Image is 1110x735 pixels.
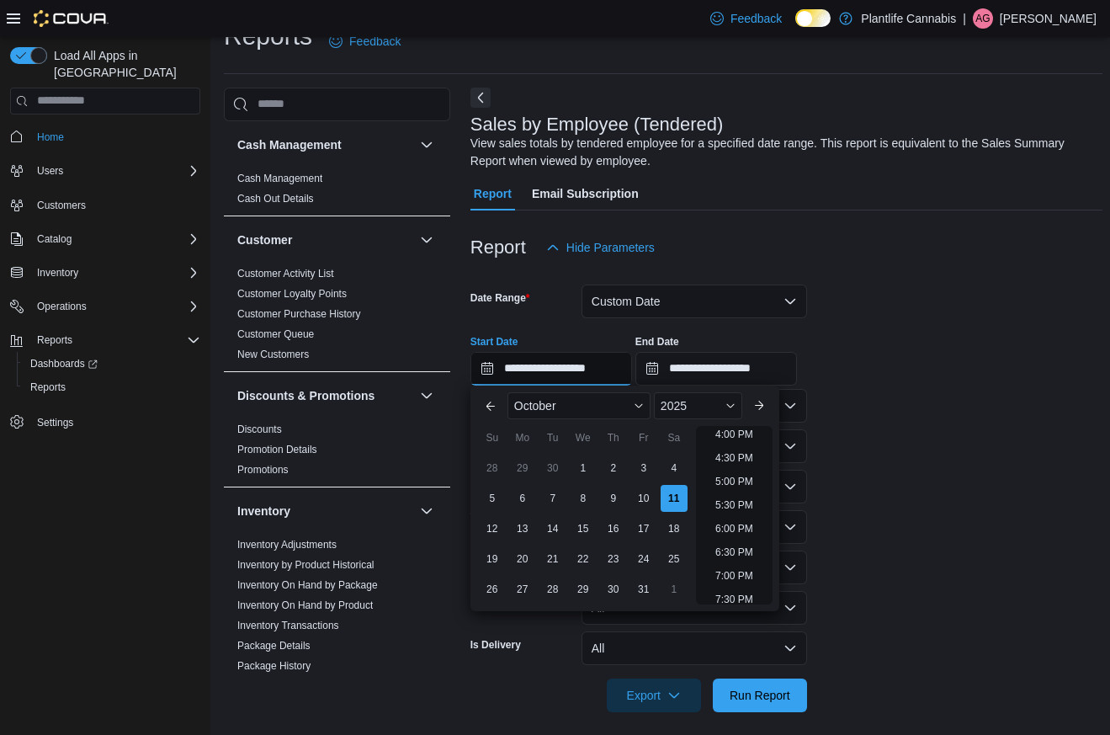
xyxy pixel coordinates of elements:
[417,230,437,250] button: Customer
[539,424,566,451] div: Tu
[479,515,506,542] div: day-12
[507,392,651,419] div: Button. Open the month selector. October is currently selected.
[661,455,688,482] div: day-4
[474,177,512,210] span: Report
[470,115,724,135] h3: Sales by Employee (Tendered)
[24,354,104,374] a: Dashboards
[570,485,597,512] div: day-8
[3,328,207,352] button: Reports
[30,126,200,147] span: Home
[30,296,93,317] button: Operations
[582,285,807,318] button: Custom Date
[704,2,789,35] a: Feedback
[237,538,337,551] span: Inventory Adjustments
[37,416,73,429] span: Settings
[349,33,401,50] span: Feedback
[30,263,85,283] button: Inventory
[237,444,317,455] a: Promotion Details
[237,136,413,153] button: Cash Management
[661,515,688,542] div: day-18
[34,10,109,27] img: Cova
[539,485,566,512] div: day-7
[617,679,691,712] span: Export
[10,118,200,478] nav: Complex example
[661,485,688,512] div: day-11
[237,192,314,205] span: Cash Out Details
[709,519,760,539] li: 6:00 PM
[570,424,597,451] div: We
[24,377,72,397] a: Reports
[30,194,200,216] span: Customers
[630,546,657,573] div: day-24
[237,619,339,632] span: Inventory Transactions
[30,296,200,317] span: Operations
[237,328,314,340] a: Customer Queue
[3,409,207,434] button: Settings
[237,599,373,612] span: Inventory On Hand by Product
[582,631,807,665] button: All
[3,125,207,149] button: Home
[600,455,627,482] div: day-2
[570,515,597,542] div: day-15
[24,377,200,397] span: Reports
[973,8,993,29] div: Angelo Gomez
[730,687,790,704] span: Run Report
[630,485,657,512] div: day-10
[532,177,639,210] span: Email Subscription
[37,266,78,280] span: Inventory
[237,173,322,184] a: Cash Management
[709,542,760,562] li: 6:30 PM
[470,135,1095,170] div: View sales totals by tendered employee for a specified date range. This report is equivalent to t...
[30,357,98,370] span: Dashboards
[539,576,566,603] div: day-28
[237,639,311,652] span: Package Details
[509,515,536,542] div: day-13
[470,638,521,652] label: Is Delivery
[30,263,200,283] span: Inventory
[696,426,773,605] ul: Time
[17,375,207,399] button: Reports
[30,161,200,181] span: Users
[237,539,337,551] a: Inventory Adjustments
[30,330,79,350] button: Reports
[539,546,566,573] div: day-21
[975,8,990,29] span: AG
[661,546,688,573] div: day-25
[635,335,679,349] label: End Date
[237,660,311,672] a: Package History
[746,392,773,419] button: Next month
[470,335,518,349] label: Start Date
[713,679,807,712] button: Run Report
[24,354,200,374] span: Dashboards
[479,546,506,573] div: day-19
[237,640,311,652] a: Package Details
[709,448,760,468] li: 4:30 PM
[477,453,689,605] div: October, 2025
[3,159,207,183] button: Users
[470,352,632,386] input: Press the down key to enter a popover containing a calendar. Press the escape key to close the po...
[237,232,413,248] button: Customer
[607,679,701,712] button: Export
[630,576,657,603] div: day-31
[479,576,506,603] div: day-26
[30,195,93,216] a: Customers
[600,576,627,603] div: day-30
[570,576,597,603] div: day-29
[37,199,86,212] span: Customers
[654,392,742,419] div: Button. Open the year selector. 2025 is currently selected.
[709,495,760,515] li: 5:30 PM
[237,423,282,436] span: Discounts
[237,558,374,572] span: Inventory by Product Historical
[3,295,207,318] button: Operations
[3,261,207,285] button: Inventory
[635,352,797,386] input: Press the down key to open a popover containing a calendar.
[237,232,292,248] h3: Customer
[730,10,782,27] span: Feedback
[30,127,71,147] a: Home
[224,419,450,487] div: Discounts & Promotions
[37,300,87,313] span: Operations
[237,423,282,435] a: Discounts
[237,307,361,321] span: Customer Purchase History
[237,579,378,591] a: Inventory On Hand by Package
[237,288,347,300] a: Customer Loyalty Points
